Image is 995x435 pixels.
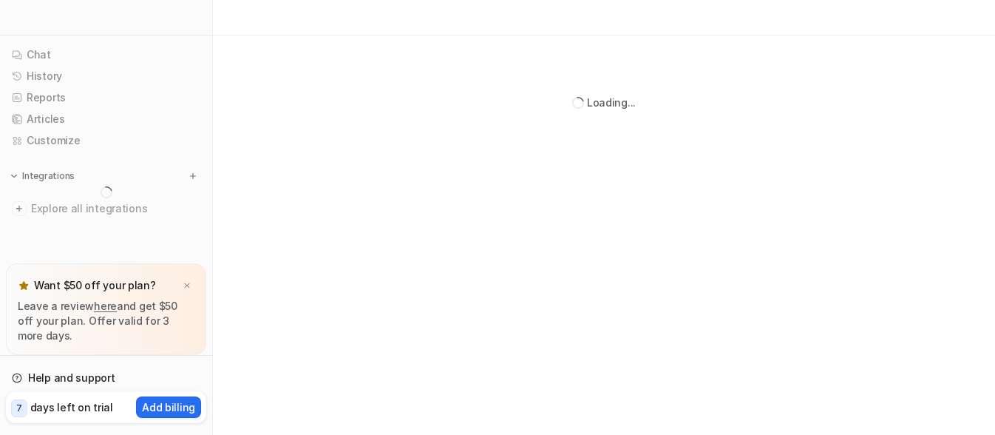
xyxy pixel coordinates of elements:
[9,171,19,181] img: expand menu
[94,300,117,312] a: here
[136,397,201,418] button: Add billing
[142,399,195,415] p: Add billing
[34,278,156,293] p: Want $50 off your plan?
[16,402,22,415] p: 7
[12,201,27,216] img: explore all integrations
[18,299,194,343] p: Leave a review and get $50 off your plan. Offer valid for 3 more days.
[6,44,206,65] a: Chat
[22,170,75,182] p: Integrations
[6,130,206,151] a: Customize
[6,169,79,183] button: Integrations
[6,368,206,388] a: Help and support
[183,281,191,291] img: x
[30,399,113,415] p: days left on trial
[587,95,636,110] div: Loading...
[6,198,206,219] a: Explore all integrations
[31,197,200,220] span: Explore all integrations
[6,109,206,129] a: Articles
[188,171,198,181] img: menu_add.svg
[6,87,206,108] a: Reports
[18,280,30,291] img: star
[6,66,206,87] a: History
